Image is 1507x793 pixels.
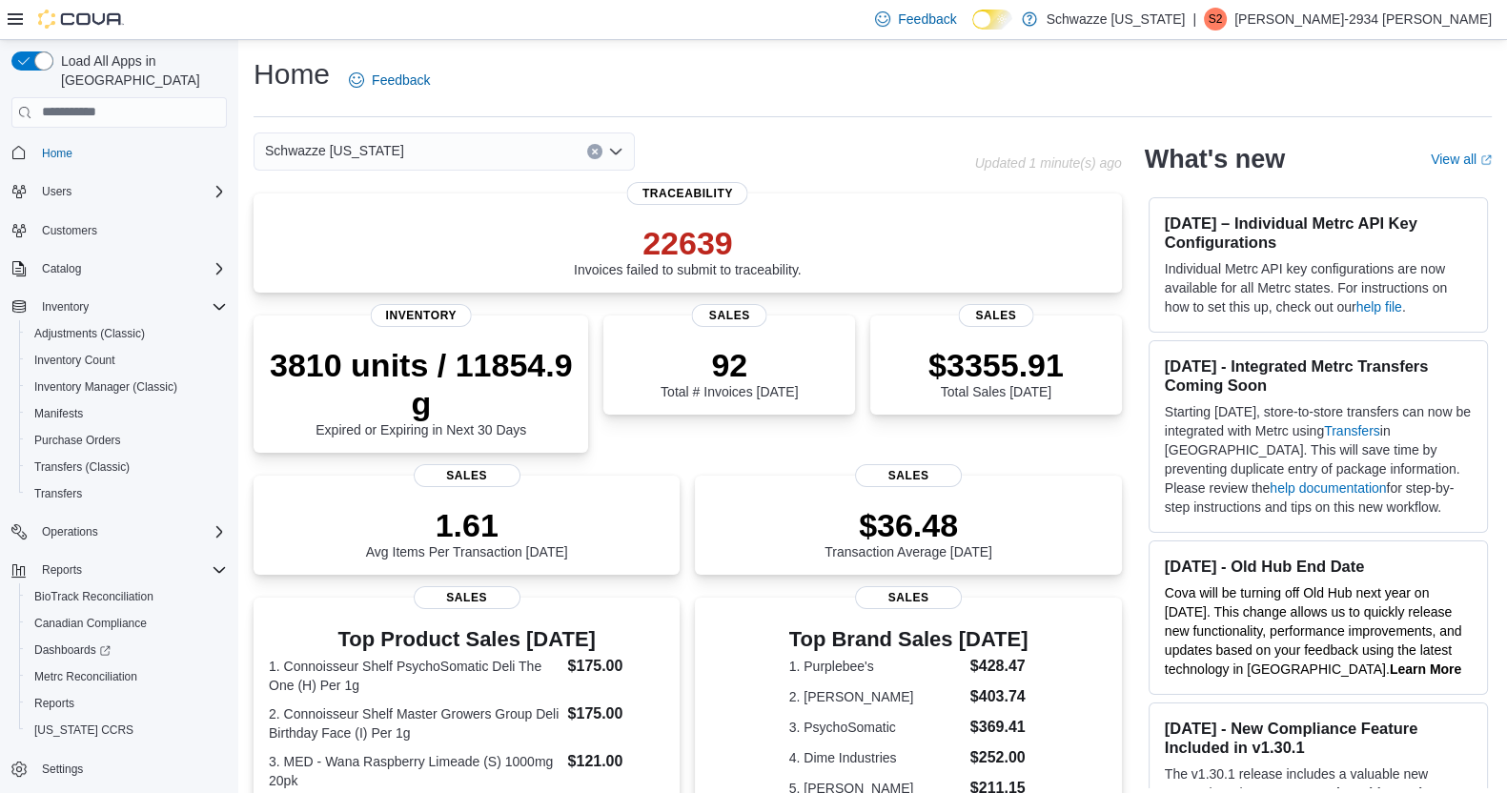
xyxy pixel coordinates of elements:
[269,704,560,742] dt: 2. Connoisseur Shelf Master Growers Group Deli Birthday Face (I) Per 1g
[1165,557,1472,576] h3: [DATE] - Old Hub End Date
[27,612,227,635] span: Canadian Compliance
[27,639,118,661] a: Dashboards
[27,402,91,425] a: Manifests
[19,400,234,427] button: Manifests
[970,716,1028,739] dd: $369.41
[4,518,234,545] button: Operations
[34,257,227,280] span: Catalog
[34,616,147,631] span: Canadian Compliance
[34,642,111,658] span: Dashboards
[27,456,137,478] a: Transfers (Classic)
[928,346,1064,384] p: $3355.91
[366,506,568,544] p: 1.61
[34,722,133,738] span: [US_STATE] CCRS
[34,559,227,581] span: Reports
[789,628,1028,651] h3: Top Brand Sales [DATE]
[34,696,74,711] span: Reports
[1234,8,1492,30] p: [PERSON_NAME]-2934 [PERSON_NAME]
[19,637,234,663] a: Dashboards
[366,506,568,559] div: Avg Items Per Transaction [DATE]
[19,320,234,347] button: Adjustments (Classic)
[42,184,71,199] span: Users
[825,506,992,544] p: $36.48
[1324,423,1380,438] a: Transfers
[855,586,962,609] span: Sales
[34,326,145,341] span: Adjustments (Classic)
[27,482,227,505] span: Transfers
[27,349,227,372] span: Inventory Count
[27,692,227,715] span: Reports
[1356,299,1402,315] a: help file
[27,692,82,715] a: Reports
[1480,154,1492,166] svg: External link
[19,717,234,743] button: [US_STATE] CCRS
[1165,356,1472,395] h3: [DATE] - Integrated Metrc Transfers Coming Soon
[53,51,227,90] span: Load All Apps in [GEOGRAPHIC_DATA]
[1165,259,1472,316] p: Individual Metrc API key configurations are now available for all Metrc states. For instructions ...
[19,427,234,454] button: Purchase Orders
[414,586,520,609] span: Sales
[574,224,802,277] div: Invoices failed to submit to traceability.
[34,559,90,581] button: Reports
[27,639,227,661] span: Dashboards
[34,219,105,242] a: Customers
[34,180,79,203] button: Users
[269,346,573,422] p: 3810 units / 11854.9 g
[4,294,234,320] button: Inventory
[42,261,81,276] span: Catalog
[1165,213,1472,252] h3: [DATE] – Individual Metrc API Key Configurations
[269,346,573,437] div: Expired or Expiring in Next 30 Days
[254,55,330,93] h1: Home
[27,429,227,452] span: Purchase Orders
[269,657,560,695] dt: 1. Connoisseur Shelf PsychoSomatic Deli The One (H) Per 1g
[970,685,1028,708] dd: $403.74
[27,322,153,345] a: Adjustments (Classic)
[855,464,962,487] span: Sales
[19,690,234,717] button: Reports
[27,665,227,688] span: Metrc Reconciliation
[1390,661,1461,677] a: Learn More
[1145,144,1285,174] h2: What's new
[587,144,602,159] button: Clear input
[34,520,106,543] button: Operations
[269,628,664,651] h3: Top Product Sales [DATE]
[789,687,963,706] dt: 2. [PERSON_NAME]
[34,520,227,543] span: Operations
[19,454,234,480] button: Transfers (Classic)
[1204,8,1227,30] div: Steven-2934 Fuentes
[34,180,227,203] span: Users
[608,144,623,159] button: Open list of options
[1165,402,1472,517] p: Starting [DATE], store-to-store transfers can now be integrated with Metrc using in [GEOGRAPHIC_D...
[4,139,234,167] button: Home
[42,299,89,315] span: Inventory
[19,374,234,400] button: Inventory Manager (Classic)
[898,10,956,29] span: Feedback
[27,585,161,608] a: BioTrack Reconciliation
[27,376,227,398] span: Inventory Manager (Classic)
[972,10,1012,30] input: Dark Mode
[928,346,1064,399] div: Total Sales [DATE]
[627,182,748,205] span: Traceability
[568,750,665,773] dd: $121.00
[574,224,802,262] p: 22639
[4,216,234,244] button: Customers
[265,139,404,162] span: Schwazze [US_STATE]
[789,748,963,767] dt: 4. Dime Industries
[1165,719,1472,757] h3: [DATE] - New Compliance Feature Included in v1.30.1
[34,141,227,165] span: Home
[27,612,154,635] a: Canadian Compliance
[19,480,234,507] button: Transfers
[34,459,130,475] span: Transfers (Classic)
[42,762,83,777] span: Settings
[34,257,89,280] button: Catalog
[27,482,90,505] a: Transfers
[568,702,665,725] dd: $175.00
[372,71,430,90] span: Feedback
[27,429,129,452] a: Purchase Orders
[341,61,438,99] a: Feedback
[19,583,234,610] button: BioTrack Reconciliation
[1192,8,1196,30] p: |
[27,665,145,688] a: Metrc Reconciliation
[34,295,96,318] button: Inventory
